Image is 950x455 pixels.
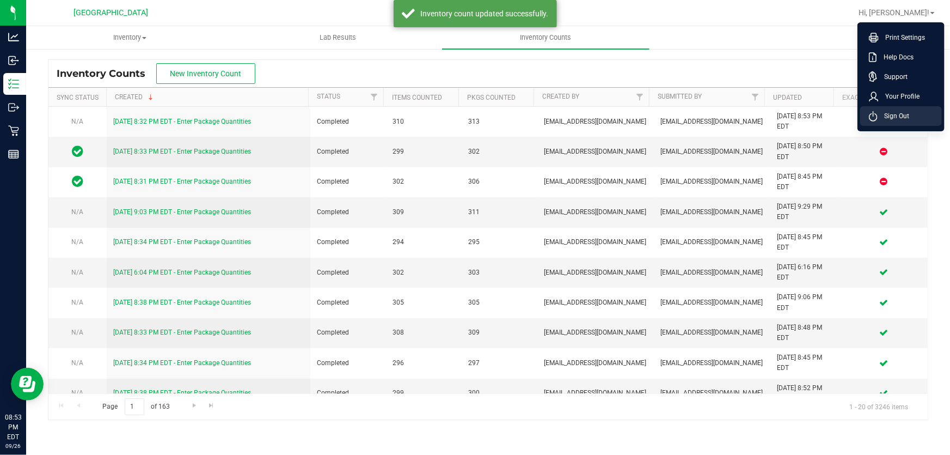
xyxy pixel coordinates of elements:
[869,71,937,82] a: Support
[544,207,647,217] span: [EMAIL_ADDRESS][DOMAIN_NAME]
[544,117,647,127] span: [EMAIL_ADDRESS][DOMAIN_NAME]
[317,147,379,157] span: Completed
[660,117,764,127] span: [EMAIL_ADDRESS][DOMAIN_NAME]
[317,298,379,308] span: Completed
[660,237,764,247] span: [EMAIL_ADDRESS][DOMAIN_NAME]
[72,144,83,159] span: In Sync
[113,269,251,276] a: [DATE] 6:04 PM EDT - Enter Package Quantities
[773,94,802,101] a: Updated
[5,412,21,442] p: 08:53 PM EDT
[71,208,83,216] span: N/A
[777,323,833,343] div: [DATE] 8:48 PM EDT
[660,327,764,338] span: [EMAIL_ADDRESS][DOMAIN_NAME]
[125,398,144,415] input: 1
[660,177,764,187] span: [EMAIL_ADDRESS][DOMAIN_NAME]
[393,237,455,247] span: 294
[777,383,833,404] div: [DATE] 8:52 PM EDT
[170,69,242,78] span: New Inventory Count
[393,117,455,127] span: 310
[71,359,83,367] span: N/A
[421,8,549,19] div: Inventory count updated successfully.
[71,238,83,246] span: N/A
[660,388,764,398] span: [EMAIL_ADDRESS][DOMAIN_NAME]
[468,327,531,338] span: 309
[468,268,531,278] span: 303
[544,327,647,338] span: [EMAIL_ADDRESS][DOMAIN_NAME]
[544,298,647,308] span: [EMAIL_ADDRESS][DOMAIN_NAME]
[234,26,442,49] a: Lab Results
[74,8,149,17] span: [GEOGRAPHIC_DATA]
[72,174,83,189] span: In Sync
[660,268,764,278] span: [EMAIL_ADDRESS][DOMAIN_NAME]
[317,207,379,217] span: Completed
[544,177,647,187] span: [EMAIL_ADDRESS][DOMAIN_NAME]
[542,93,579,100] a: Created By
[71,329,83,336] span: N/A
[113,118,251,125] a: [DATE] 8:32 PM EDT - Enter Package Quantities
[11,368,44,401] iframe: Resource center
[186,398,202,413] a: Go to the next page
[393,207,455,217] span: 309
[468,358,531,368] span: 297
[468,147,531,157] span: 302
[841,398,917,415] span: 1 - 20 of 3246 items
[57,94,99,101] a: Sync Status
[8,125,19,136] inline-svg: Retail
[442,26,650,49] a: Inventory Counts
[859,8,929,17] span: Hi, [PERSON_NAME]!
[544,388,647,398] span: [EMAIL_ADDRESS][DOMAIN_NAME]
[777,111,833,132] div: [DATE] 8:53 PM EDT
[93,398,179,415] span: Page of 163
[468,237,531,247] span: 295
[544,358,647,368] span: [EMAIL_ADDRESS][DOMAIN_NAME]
[468,177,531,187] span: 306
[8,102,19,113] inline-svg: Outbound
[113,178,251,185] a: [DATE] 8:31 PM EDT - Enter Package Quantities
[365,88,383,106] a: Filter
[879,91,920,102] span: Your Profile
[833,88,920,107] th: Exact
[393,268,455,278] span: 302
[317,388,379,398] span: Completed
[468,117,531,127] span: 313
[878,111,909,122] span: Sign Out
[113,238,251,246] a: [DATE] 8:34 PM EDT - Enter Package Quantities
[660,358,764,368] span: [EMAIL_ADDRESS][DOMAIN_NAME]
[393,177,455,187] span: 302
[8,55,19,66] inline-svg: Inbound
[393,327,455,338] span: 308
[8,32,19,43] inline-svg: Analytics
[71,299,83,306] span: N/A
[305,33,371,43] span: Lab Results
[317,93,341,100] a: Status
[746,88,764,106] a: Filter
[467,94,516,101] a: Pkgs Counted
[317,177,379,187] span: Completed
[660,298,764,308] span: [EMAIL_ADDRESS][DOMAIN_NAME]
[8,78,19,89] inline-svg: Inventory
[660,207,764,217] span: [EMAIL_ADDRESS][DOMAIN_NAME]
[544,268,647,278] span: [EMAIL_ADDRESS][DOMAIN_NAME]
[27,33,234,43] span: Inventory
[777,262,833,283] div: [DATE] 6:16 PM EDT
[860,106,942,126] li: Sign Out
[26,26,234,49] a: Inventory
[544,237,647,247] span: [EMAIL_ADDRESS][DOMAIN_NAME]
[631,88,649,106] a: Filter
[393,298,455,308] span: 305
[113,299,251,306] a: [DATE] 8:38 PM EDT - Enter Package Quantities
[468,388,531,398] span: 300
[71,118,83,125] span: N/A
[777,172,833,192] div: [DATE] 8:45 PM EDT
[658,93,702,100] a: Submitted By
[877,52,914,63] span: Help Docs
[468,298,531,308] span: 305
[544,147,647,157] span: [EMAIL_ADDRESS][DOMAIN_NAME]
[115,93,155,101] a: Created
[8,149,19,160] inline-svg: Reports
[777,141,833,162] div: [DATE] 8:50 PM EDT
[506,33,586,43] span: Inventory Counts
[71,389,83,397] span: N/A
[878,71,908,82] span: Support
[204,398,219,413] a: Go to the last page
